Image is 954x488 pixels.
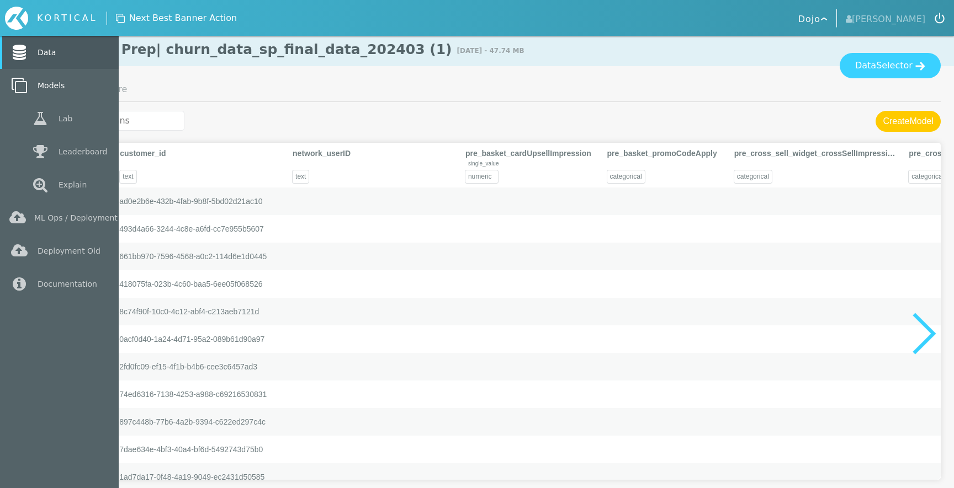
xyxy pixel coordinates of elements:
span: Selector [876,59,913,72]
div: Home [5,7,107,30]
img: icon-kortical.svg [5,7,28,30]
span: [PERSON_NAME] [846,10,925,26]
div: KORTICAL [37,12,98,25]
button: DataSelector [840,53,941,78]
h1: ML Data Prep [33,33,954,66]
a: KORTICAL [5,7,107,30]
img: icon-logout.svg [935,13,945,24]
img: icon-arrow--selector--white.svg [820,17,828,22]
img: icon-arrow--light.svg [915,62,925,71]
button: Dojo [791,9,837,28]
